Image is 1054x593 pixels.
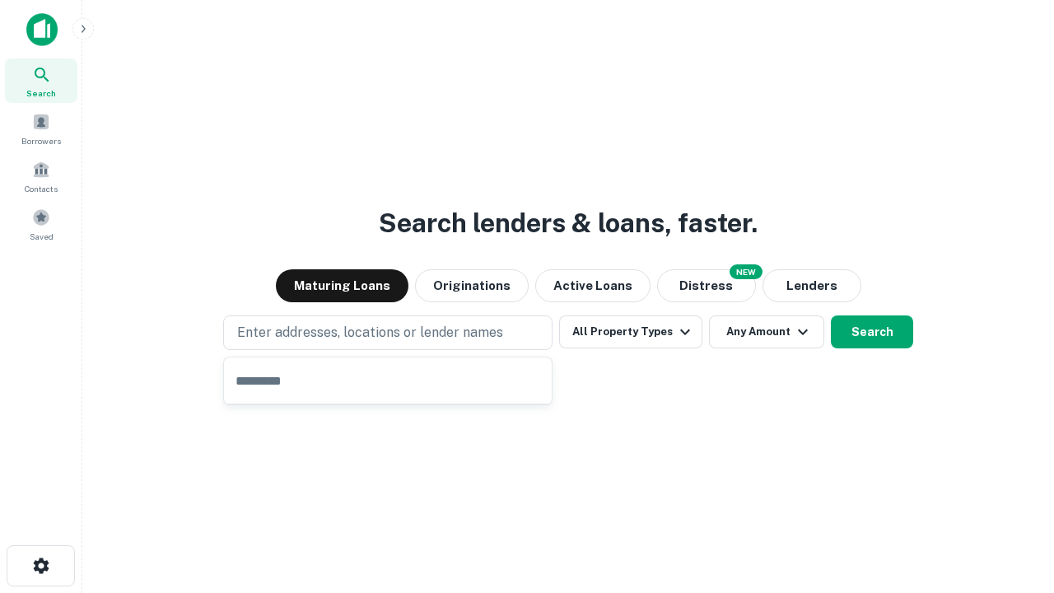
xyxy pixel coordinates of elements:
a: Borrowers [5,106,77,151]
span: Search [26,86,56,100]
h3: Search lenders & loans, faster. [379,203,758,243]
button: Active Loans [535,269,651,302]
span: Borrowers [21,134,61,147]
a: Saved [5,202,77,246]
span: Saved [30,230,54,243]
button: Originations [415,269,529,302]
iframe: Chat Widget [972,461,1054,540]
button: All Property Types [559,315,702,348]
button: Enter addresses, locations or lender names [223,315,553,350]
img: capitalize-icon.png [26,13,58,46]
a: Contacts [5,154,77,198]
button: Search distressed loans with lien and other non-mortgage details. [657,269,756,302]
div: NEW [730,264,763,279]
span: Contacts [25,182,58,195]
button: Search [831,315,913,348]
p: Enter addresses, locations or lender names [237,323,503,343]
a: Search [5,58,77,103]
button: Lenders [763,269,861,302]
button: Maturing Loans [276,269,408,302]
button: Any Amount [709,315,824,348]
